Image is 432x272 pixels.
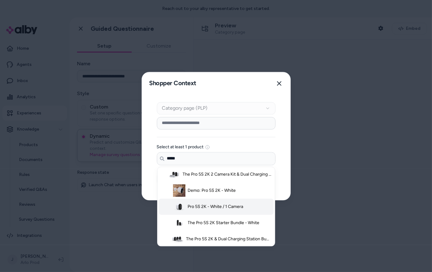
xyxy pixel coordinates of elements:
img: Demo: Pro 5S 2K - White [173,184,185,196]
label: Select at least 1 product [157,145,204,149]
img: The Pro 5S 2K Starter Bundle - White [173,216,185,229]
span: Demo: Pro 5S 2K - White [188,187,236,193]
img: The Pro 5S 2K 2 Camera Kit & Dual Charging Station Bundle (Dummy for Promo Page) - White [168,168,180,180]
span: The Pro 5S 2K 2 Camera Kit & Dual Charging Station Bundle (Dummy for Promo Page) - White [183,171,271,177]
span: Pro 5S 2K - White / 1 Camera [188,203,243,210]
span: The Pro 5S 2K Starter Bundle - White [188,219,260,226]
img: Pro 5S 2K - White / 1 Camera [173,200,185,213]
h2: Shopper Context [147,77,197,90]
img: The Pro 5S 2K & Dual Charging Station Bundle - White [171,233,184,245]
span: The Pro 5S 2K & Dual Charging Station Bundle - White [186,236,272,242]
